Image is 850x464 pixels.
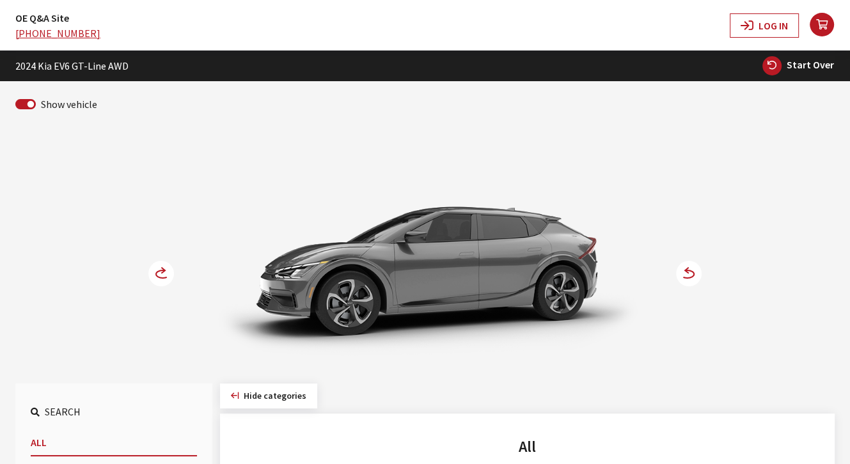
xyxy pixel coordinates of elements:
[15,12,69,24] a: OE Q&A Site
[235,435,819,458] h2: All
[31,429,197,456] button: All
[244,390,306,401] span: Click to hide category section.
[41,97,97,112] label: Show vehicle
[762,56,835,76] button: Start Over
[45,405,81,418] span: Search
[809,3,850,48] button: your cart
[730,13,799,38] button: Log In
[15,58,129,73] span: 2024 Kia EV6 GT-Line AWD
[787,58,834,71] span: Start Over
[15,27,100,40] a: [PHONE_NUMBER]
[220,383,317,408] button: Hide categories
